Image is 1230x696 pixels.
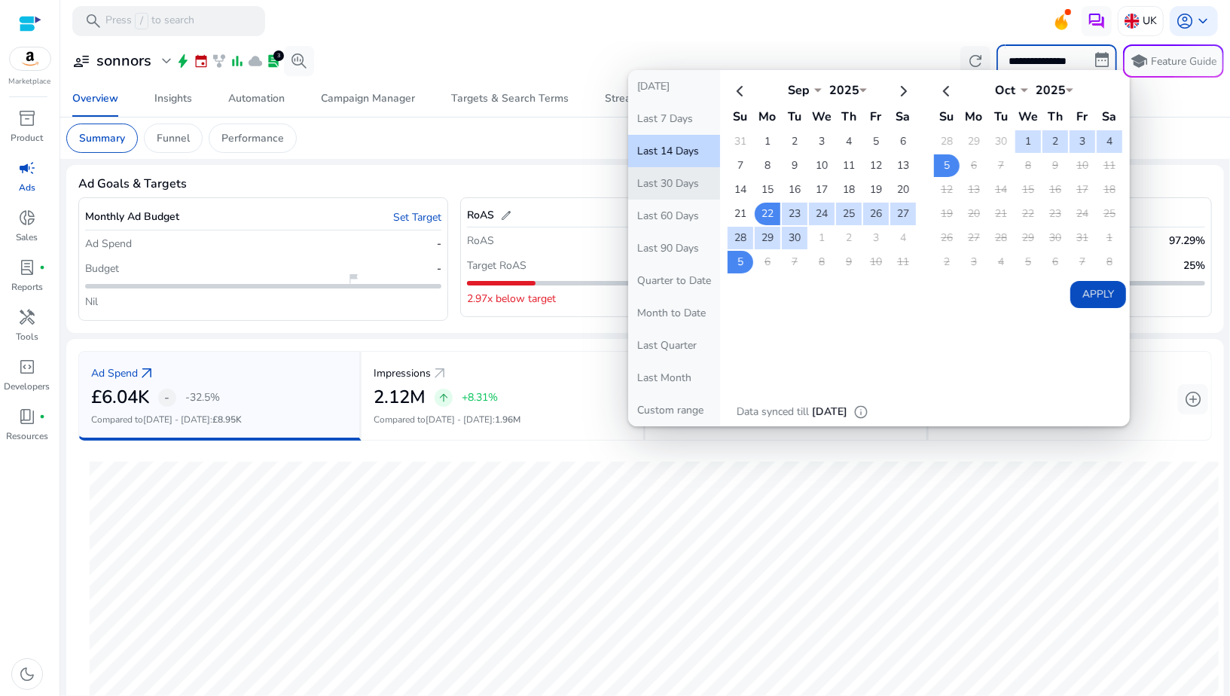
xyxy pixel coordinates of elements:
p: Ad Spend [91,365,138,381]
div: Sep [777,82,822,99]
span: user_attributes [72,52,90,70]
span: expand_more [157,52,175,70]
span: bolt [175,53,191,69]
p: 2.97x below target [467,291,556,307]
button: Custom range [628,394,720,426]
span: info [853,404,868,420]
p: Tools [16,330,38,343]
button: Last 7 Days [628,102,720,135]
span: / [135,13,148,29]
p: Ad Spend [85,236,132,252]
p: Sales [17,230,38,244]
span: edit [500,209,512,221]
div: 2025 [1028,82,1073,99]
span: [DATE] - [DATE] [143,414,210,426]
p: Product [11,131,44,145]
span: add_circle [1184,390,1202,408]
span: fiber_manual_record [39,414,45,420]
div: Insights [154,93,192,104]
span: £8.95K [212,414,242,426]
div: 3 [273,50,284,61]
p: Impressions [374,365,431,381]
span: search_insights [290,52,308,70]
div: Overview [72,93,118,104]
span: account_circle [1176,12,1194,30]
p: Press to search [105,13,194,29]
p: 25% [1183,258,1205,273]
p: Resources [6,429,48,443]
p: Compared to : [91,413,347,426]
div: Automation [228,93,285,104]
span: school [1131,52,1149,70]
p: Reports [11,280,43,294]
img: amazon.svg [10,47,50,70]
p: [DATE] [812,404,847,420]
span: 1.96M [495,414,520,426]
button: Apply [1070,281,1126,308]
span: refresh [966,52,984,70]
p: Summary [79,130,125,146]
span: bar_chart [230,53,245,69]
span: campaign [18,159,36,177]
span: [DATE] - [DATE] [426,414,493,426]
button: Last Month [628,362,720,394]
span: event [194,53,209,69]
button: Quarter to Date [628,264,720,297]
h5: RoAS [467,209,494,222]
div: 2025 [822,82,867,99]
p: Developers [5,380,50,393]
button: Last 14 Days [628,135,720,167]
span: arrow_upward [438,392,450,404]
h5: Monthly Ad Budget [85,211,179,224]
h2: 2.12M [374,386,426,408]
span: lab_profile [18,258,36,276]
h4: Ad Goals & Targets [78,177,187,191]
h2: £6.04K [91,386,149,408]
div: Stream [605,93,640,104]
span: - [165,389,170,407]
p: Performance [221,130,284,146]
p: Target RoAS [467,258,526,273]
div: Campaign Manager [321,93,415,104]
p: 97.29% [1169,233,1205,249]
a: Set Target [393,209,441,225]
p: RoAS [467,233,494,249]
button: search_insights [284,46,314,76]
p: - [437,261,441,276]
div: Targets & Search Terms [451,93,569,104]
button: Month to Date [628,297,720,329]
p: - [437,236,441,252]
img: uk.svg [1125,14,1140,29]
button: add_circle [1178,384,1208,414]
a: arrow_outward [138,365,156,383]
p: Data synced till [737,404,809,420]
p: -32.5% [185,392,220,403]
button: Last 30 Days [628,167,720,200]
button: Last 90 Days [628,232,720,264]
p: UK [1143,8,1157,34]
p: Nil [85,294,98,310]
span: keyboard_arrow_down [1194,12,1212,30]
span: book_4 [18,408,36,426]
button: Last Quarter [628,329,720,362]
span: search [84,12,102,30]
span: dark_mode [18,665,36,683]
p: Feature Guide [1152,54,1217,69]
p: Ads [19,181,35,194]
span: inventory_2 [18,109,36,127]
span: family_history [212,53,227,69]
p: Compared to : [374,413,630,426]
span: code_blocks [18,358,36,376]
div: Oct [983,82,1028,99]
span: donut_small [18,209,36,227]
span: fiber_manual_record [39,264,45,270]
span: lab_profile [266,53,281,69]
span: handyman [18,308,36,326]
button: refresh [960,46,990,76]
a: arrow_outward [431,365,449,383]
p: Marketplace [9,76,51,87]
span: cloud [248,53,263,69]
p: Funnel [157,130,190,146]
